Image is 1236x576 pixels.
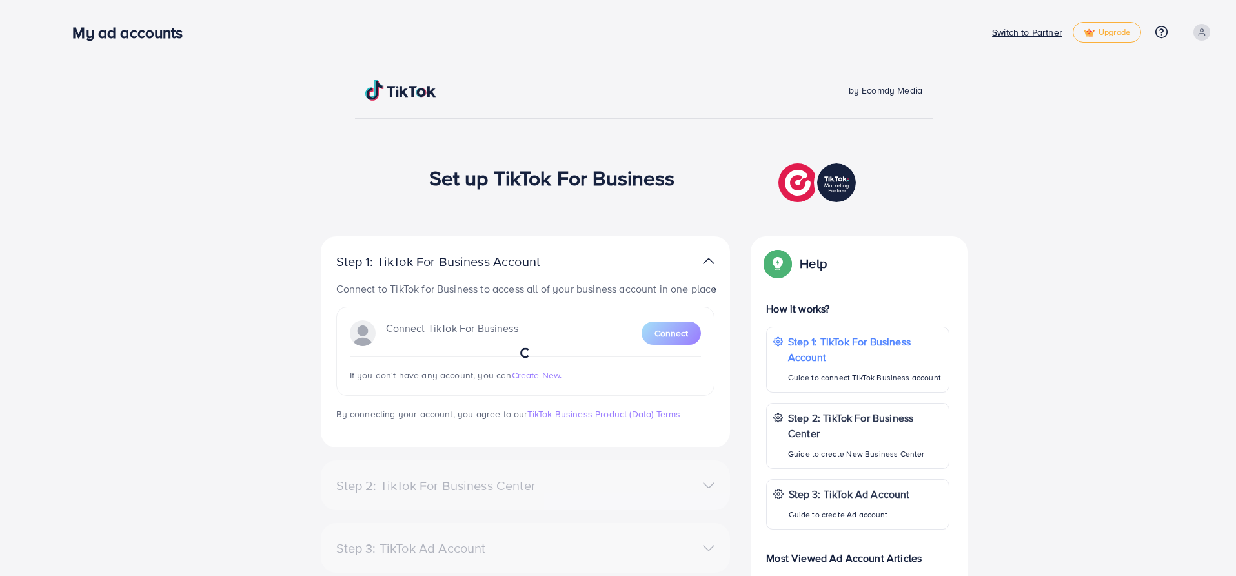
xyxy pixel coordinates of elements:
p: Step 3: TikTok Ad Account [789,486,910,502]
p: Step 2: TikTok For Business Center [788,410,942,441]
p: Most Viewed Ad Account Articles [766,540,949,566]
p: Guide to create New Business Center [788,446,942,462]
p: Switch to Partner [992,25,1062,40]
img: tick [1084,28,1095,37]
p: Guide to connect TikTok Business account [788,370,942,386]
a: tickUpgrade [1073,22,1141,43]
p: Help [800,256,827,271]
p: How it works? [766,301,949,316]
img: TikTok partner [778,160,859,205]
img: Popup guide [766,252,789,275]
h1: Set up TikTok For Business [429,165,675,190]
h3: My ad accounts [72,23,193,42]
p: Step 1: TikTok For Business Account [788,334,942,365]
img: TikTok partner [703,252,714,271]
img: TikTok [365,80,436,101]
p: Step 1: TikTok For Business Account [336,254,582,269]
p: Guide to create Ad account [789,507,910,522]
span: by Ecomdy Media [849,84,922,97]
span: Upgrade [1084,28,1130,37]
